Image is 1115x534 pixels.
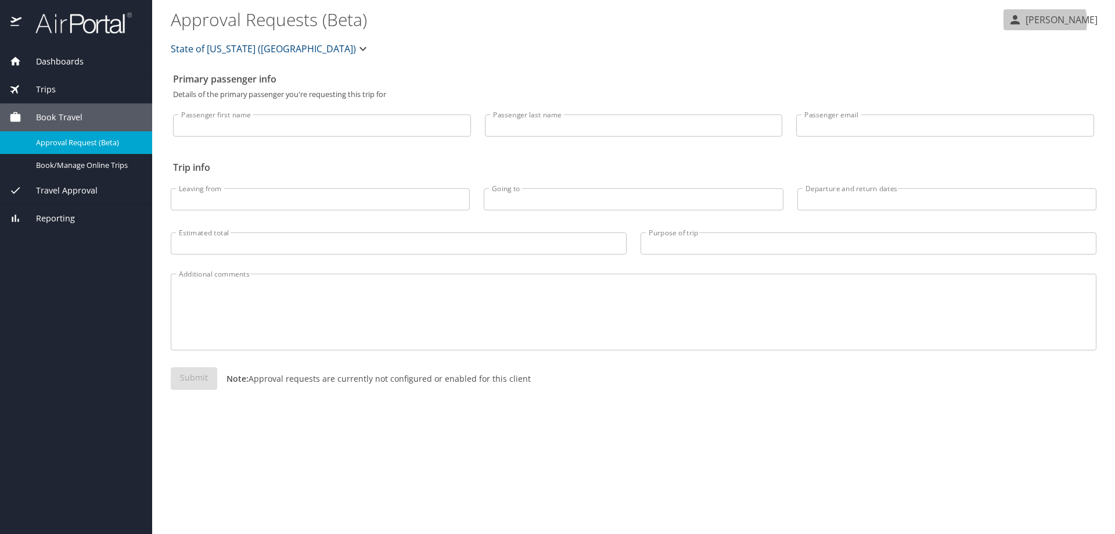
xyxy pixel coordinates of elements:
[23,12,132,34] img: airportal-logo.png
[10,12,23,34] img: icon-airportal.png
[21,111,82,124] span: Book Travel
[1003,9,1102,30] button: [PERSON_NAME]
[36,137,138,148] span: Approval Request (Beta)
[21,55,84,68] span: Dashboards
[21,212,75,225] span: Reporting
[171,41,356,57] span: State of [US_STATE] ([GEOGRAPHIC_DATA])
[21,83,56,96] span: Trips
[226,373,249,384] strong: Note:
[36,160,138,171] span: Book/Manage Online Trips
[1022,13,1098,27] p: [PERSON_NAME]
[171,1,999,37] h1: Approval Requests (Beta)
[173,158,1094,177] h2: Trip info
[217,372,531,385] p: Approval requests are currently not configured or enabled for this client
[173,70,1094,88] h2: Primary passenger info
[166,37,375,60] button: State of [US_STATE] ([GEOGRAPHIC_DATA])
[21,184,98,197] span: Travel Approval
[173,91,1094,98] p: Details of the primary passenger you're requesting this trip for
